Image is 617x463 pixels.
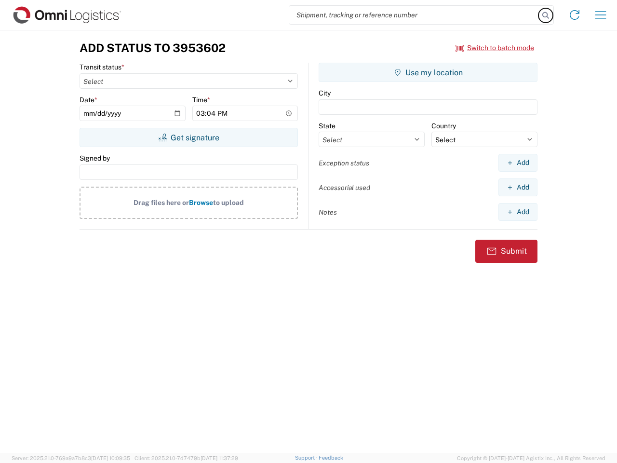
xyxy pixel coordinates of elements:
[80,154,110,163] label: Signed by
[319,183,370,192] label: Accessorial used
[295,455,319,461] a: Support
[498,154,537,172] button: Add
[289,6,539,24] input: Shipment, tracking or reference number
[91,455,130,461] span: [DATE] 10:09:35
[80,128,298,147] button: Get signature
[431,122,456,130] label: Country
[457,454,605,463] span: Copyright © [DATE]-[DATE] Agistix Inc., All Rights Reserved
[319,89,331,97] label: City
[80,95,97,104] label: Date
[189,199,213,206] span: Browse
[456,40,534,56] button: Switch to batch mode
[319,63,537,82] button: Use my location
[319,159,369,167] label: Exception status
[319,455,343,461] a: Feedback
[498,203,537,221] button: Add
[213,199,244,206] span: to upload
[319,208,337,217] label: Notes
[134,199,189,206] span: Drag files here or
[80,63,124,71] label: Transit status
[134,455,238,461] span: Client: 2025.21.0-7d7479b
[475,240,537,263] button: Submit
[12,455,130,461] span: Server: 2025.21.0-769a9a7b8c3
[192,95,210,104] label: Time
[201,455,238,461] span: [DATE] 11:37:29
[498,178,537,196] button: Add
[80,41,226,55] h3: Add Status to 3953602
[319,122,335,130] label: State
